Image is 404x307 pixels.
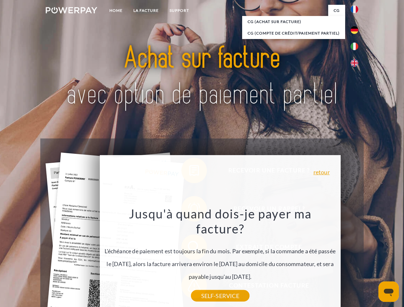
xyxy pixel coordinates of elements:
[351,5,358,13] img: fr
[104,5,128,16] a: Home
[328,5,345,16] a: CG
[242,28,345,39] a: CG (Compte de crédit/paiement partiel)
[351,43,358,50] img: it
[351,26,358,34] img: de
[128,5,164,16] a: LA FACTURE
[103,206,337,237] h3: Jusqu'à quand dois-je payer ma facture?
[351,59,358,67] img: en
[164,5,194,16] a: Support
[46,7,97,13] img: logo-powerpay-white.svg
[191,290,250,302] a: SELF-SERVICE
[313,169,330,175] a: retour
[378,281,399,302] iframe: Bouton de lancement de la fenêtre de messagerie
[242,16,345,28] a: CG (achat sur facture)
[61,31,343,122] img: title-powerpay_fr.svg
[103,206,337,296] div: L'échéance de paiement est toujours la fin du mois. Par exemple, si la commande a été passée le [...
